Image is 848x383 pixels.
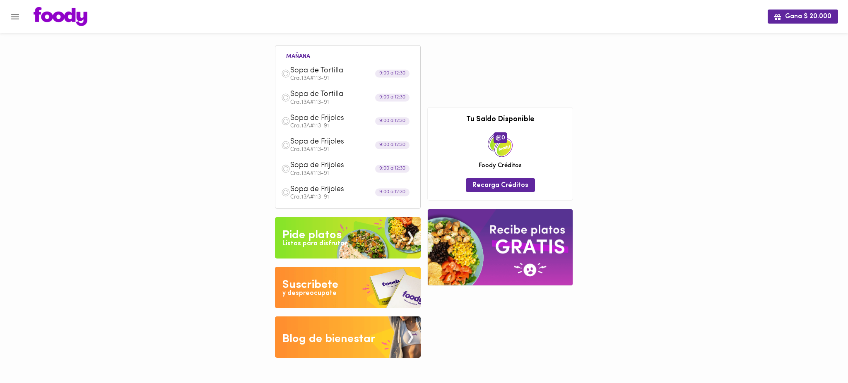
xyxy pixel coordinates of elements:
[279,52,317,60] li: mañana
[375,70,410,78] div: 9:00 a 12:30
[290,123,414,129] p: Cra.13A#113-91
[281,188,290,197] img: dish.png
[290,100,414,105] p: Cra.13A#113-91
[290,114,385,123] span: Sopa de Frijoles
[281,141,290,150] img: dish.png
[494,132,507,143] span: 0
[290,66,385,76] span: Sopa de Tortilla
[281,93,290,102] img: dish.png
[275,316,421,358] img: Blog de bienestar
[800,335,840,375] iframe: Messagebird Livechat Widget
[282,331,376,347] div: Blog de bienestar
[375,117,410,125] div: 9:00 a 12:30
[768,10,838,23] button: Gana $ 20.000
[282,227,342,244] div: Pide platos
[5,7,25,27] button: Menu
[496,135,501,141] img: foody-creditos.png
[375,165,410,172] div: 9:00 a 12:30
[282,289,337,298] div: y despreocupate
[488,132,513,157] img: credits-package.png
[774,13,831,21] span: Gana $ 20.000
[290,161,385,170] span: Sopa de Frijoles
[375,93,410,101] div: 9:00 a 12:30
[466,178,535,192] button: Recarga Créditos
[281,164,290,173] img: dish.png
[479,161,522,170] span: Foody Créditos
[290,137,385,147] span: Sopa de Frijoles
[290,194,414,200] p: Cra.13A#113-91
[375,141,410,149] div: 9:00 a 12:30
[290,171,414,177] p: Cra.13A#113-91
[275,267,421,308] img: Disfruta bajar de peso
[428,209,573,285] img: referral-banner.png
[34,7,87,26] img: logo.png
[290,147,414,153] p: Cra.13A#113-91
[434,116,566,124] h3: Tu Saldo Disponible
[282,277,338,293] div: Suscribete
[375,189,410,196] div: 9:00 a 12:30
[290,185,385,194] span: Sopa de Frijoles
[290,90,385,99] span: Sopa de Tortilla
[281,117,290,126] img: dish.png
[290,76,414,81] p: Cra.13A#113-91
[282,239,347,249] div: Listos para disfrutar
[281,69,290,78] img: dish.png
[275,217,421,259] img: Pide un Platos
[472,182,528,189] span: Recarga Créditos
